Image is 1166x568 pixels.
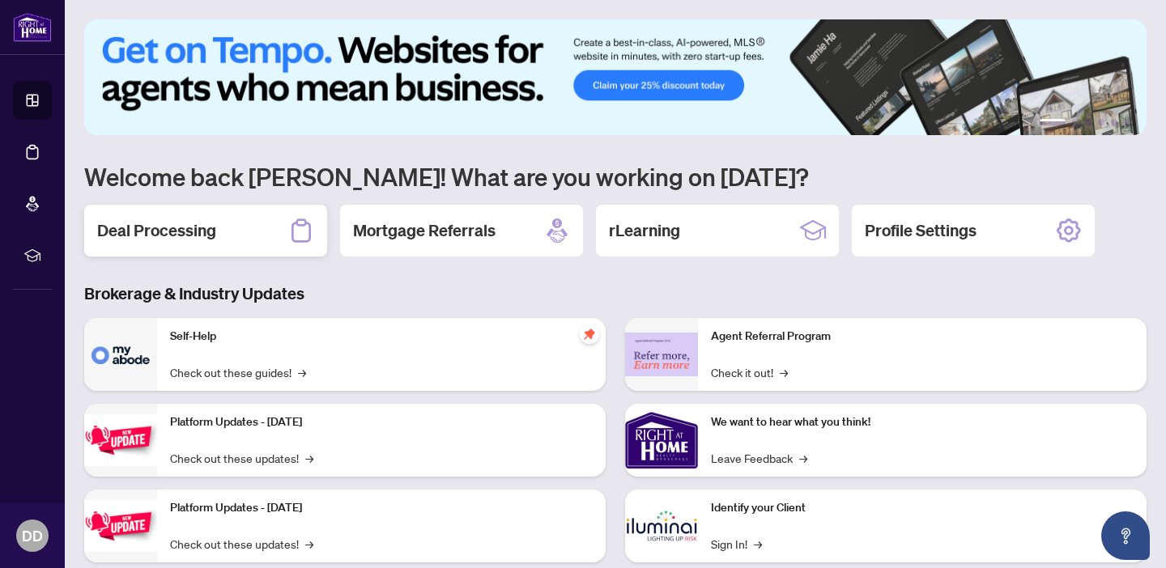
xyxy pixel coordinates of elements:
img: logo [13,12,52,42]
a: Leave Feedback→ [711,449,807,467]
a: Check out these updates!→ [170,535,313,553]
button: 3 [1085,119,1092,125]
img: Platform Updates - July 21, 2025 [84,414,157,465]
a: Check out these updates!→ [170,449,313,467]
a: Sign In!→ [711,535,762,553]
h2: Profile Settings [865,219,977,242]
button: 1 [1040,119,1066,125]
img: Platform Updates - July 8, 2025 [84,500,157,551]
a: Check out these guides!→ [170,363,306,381]
span: → [799,449,807,467]
span: → [754,535,762,553]
img: Slide 0 [84,19,1147,135]
button: 5 [1111,119,1117,125]
h3: Brokerage & Industry Updates [84,282,1147,305]
p: Self-Help [170,328,593,345]
span: pushpin [580,324,599,344]
p: Identify your Client [711,499,1134,517]
img: Identify your Client [625,490,698,562]
p: Agent Referral Program [711,328,1134,345]
button: 4 [1098,119,1104,125]
span: → [305,535,313,553]
p: Platform Updates - [DATE] [170,499,593,517]
h2: rLearning [609,219,680,242]
p: We want to hear what you think! [711,413,1134,431]
span: → [780,363,788,381]
img: We want to hear what you think! [625,404,698,477]
img: Self-Help [84,318,157,391]
button: 6 [1124,119,1130,125]
h1: Welcome back [PERSON_NAME]! What are you working on [DATE]? [84,161,1147,192]
img: Agent Referral Program [625,333,698,377]
button: 2 [1072,119,1079,125]
p: Platform Updates - [DATE] [170,413,593,431]
span: → [298,363,306,381]
span: → [305,449,313,467]
button: Open asap [1101,511,1150,560]
h2: Deal Processing [97,219,216,242]
a: Check it out!→ [711,363,788,381]
span: DD [22,524,43,547]
h2: Mortgage Referrals [353,219,496,242]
